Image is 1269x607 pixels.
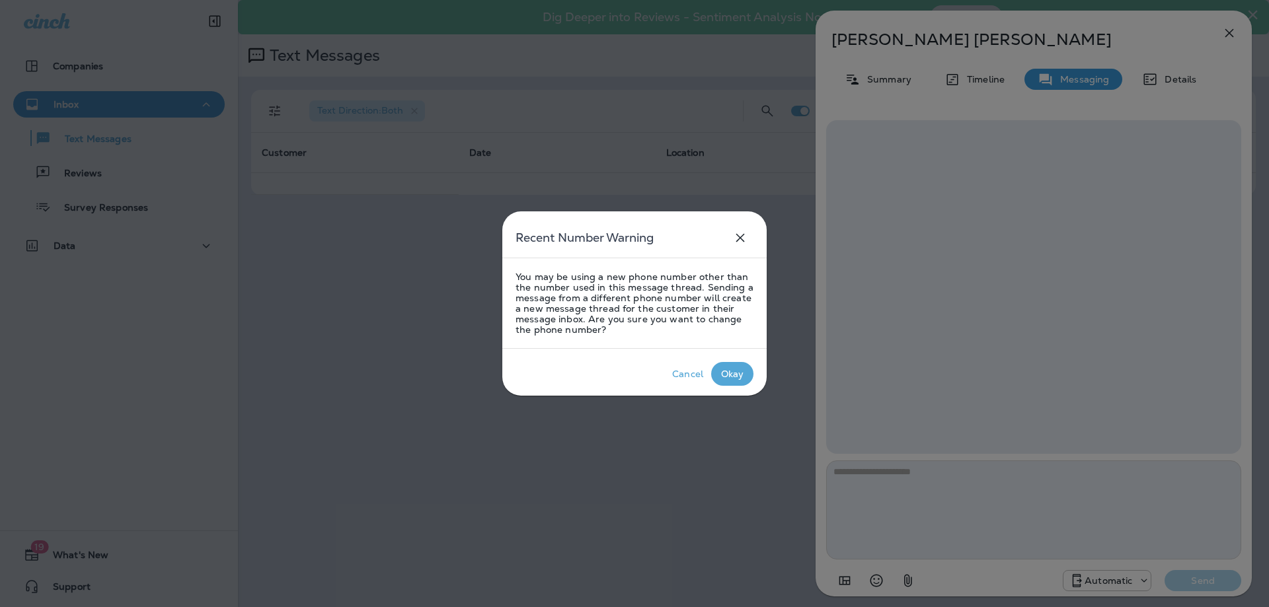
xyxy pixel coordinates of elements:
button: Okay [711,362,753,386]
h5: Recent Number Warning [516,227,654,248]
button: Cancel [664,362,711,386]
div: Cancel [672,369,703,379]
button: close [727,225,753,251]
p: You may be using a new phone number other than the number used in this message thread. Sending a ... [516,271,753,335]
div: Okay [721,369,744,379]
